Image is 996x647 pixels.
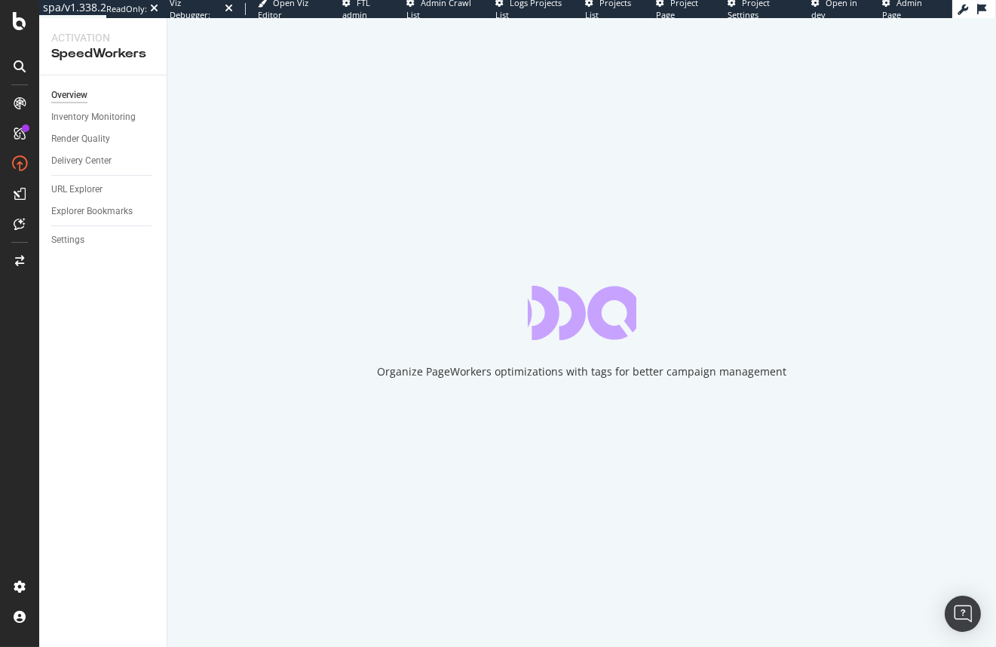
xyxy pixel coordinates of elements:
[51,30,155,45] div: Activation
[51,232,156,248] a: Settings
[51,131,156,147] a: Render Quality
[51,109,156,125] a: Inventory Monitoring
[51,153,156,169] a: Delivery Center
[51,87,156,103] a: Overview
[51,45,155,63] div: SpeedWorkers
[51,204,133,219] div: Explorer Bookmarks
[945,596,981,632] div: Open Intercom Messenger
[528,286,636,340] div: animation
[51,232,84,248] div: Settings
[106,3,147,15] div: ReadOnly:
[51,109,136,125] div: Inventory Monitoring
[51,182,103,198] div: URL Explorer
[377,364,786,379] div: Organize PageWorkers optimizations with tags for better campaign management
[51,87,87,103] div: Overview
[51,131,110,147] div: Render Quality
[51,182,156,198] a: URL Explorer
[51,204,156,219] a: Explorer Bookmarks
[51,153,112,169] div: Delivery Center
